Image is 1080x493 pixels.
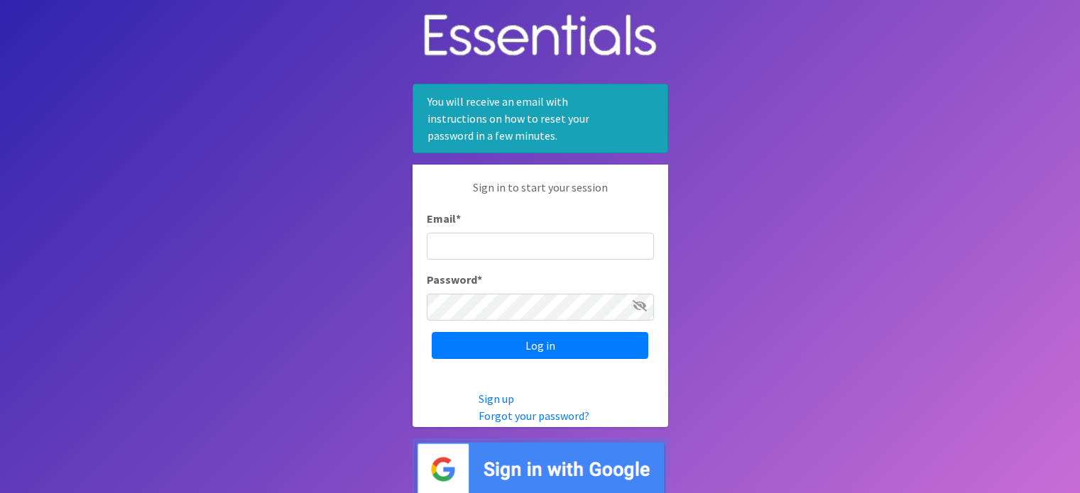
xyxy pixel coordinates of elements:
[427,210,461,227] label: Email
[427,271,482,288] label: Password
[477,272,482,287] abbr: required
[413,84,668,153] div: You will receive an email with instructions on how to reset your password in a few minutes.
[479,409,589,423] a: Forgot your password?
[456,211,461,226] abbr: required
[427,179,654,210] p: Sign in to start your session
[479,392,514,406] a: Sign up
[432,332,648,359] input: Log in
